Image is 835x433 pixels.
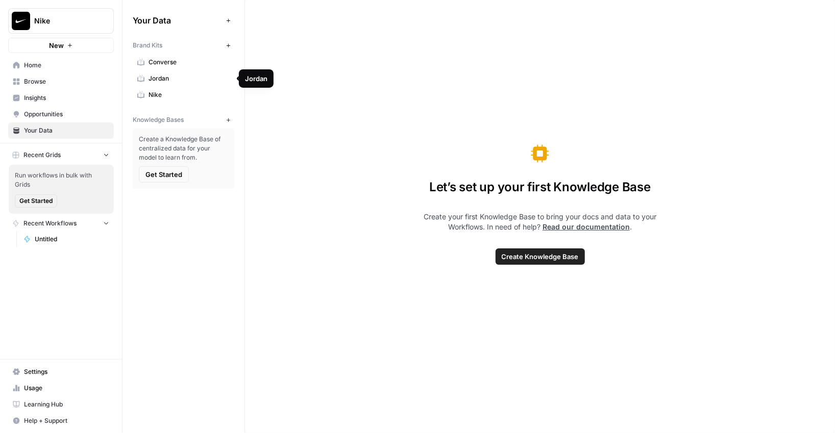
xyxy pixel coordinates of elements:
[8,73,114,90] a: Browse
[8,413,114,429] button: Help + Support
[24,77,109,86] span: Browse
[8,57,114,73] a: Home
[543,222,630,231] a: Read our documentation
[8,122,114,139] a: Your Data
[15,171,108,189] span: Run workflows in bulk with Grids
[23,150,61,160] span: Recent Grids
[24,416,109,425] span: Help + Support
[133,70,234,87] a: Jordan
[34,16,96,26] span: Nike
[8,216,114,231] button: Recent Workflows
[15,194,57,208] button: Get Started
[8,38,114,53] button: New
[149,58,230,67] span: Converse
[502,251,579,262] span: Create Knowledge Base
[24,110,109,119] span: Opportunities
[133,14,222,27] span: Your Data
[24,61,109,70] span: Home
[8,90,114,106] a: Insights
[8,8,114,34] button: Workspace: Nike
[429,179,651,195] span: Let’s set up your first Knowledge Base
[8,147,114,163] button: Recent Grids
[139,166,189,183] button: Get Started
[24,93,109,103] span: Insights
[149,90,230,99] span: Nike
[19,196,53,206] span: Get Started
[35,235,109,244] span: Untitled
[145,169,182,180] span: Get Started
[24,126,109,135] span: Your Data
[133,115,184,124] span: Knowledge Bases
[496,248,585,265] button: Create Knowledge Base
[8,396,114,413] a: Learning Hub
[8,364,114,380] a: Settings
[133,87,234,103] a: Nike
[23,219,77,228] span: Recent Workflows
[24,367,109,376] span: Settings
[133,54,234,70] a: Converse
[24,400,109,409] span: Learning Hub
[12,12,30,30] img: Nike Logo
[49,40,64,50] span: New
[8,106,114,122] a: Opportunities
[24,384,109,393] span: Usage
[19,231,114,247] a: Untitled
[139,135,228,162] span: Create a Knowledge Base of centralized data for your model to learn from.
[149,74,230,83] span: Jordan
[8,380,114,396] a: Usage
[133,41,162,50] span: Brand Kits
[409,212,671,232] span: Create your first Knowledge Base to bring your docs and data to your Workflows. In need of help? .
